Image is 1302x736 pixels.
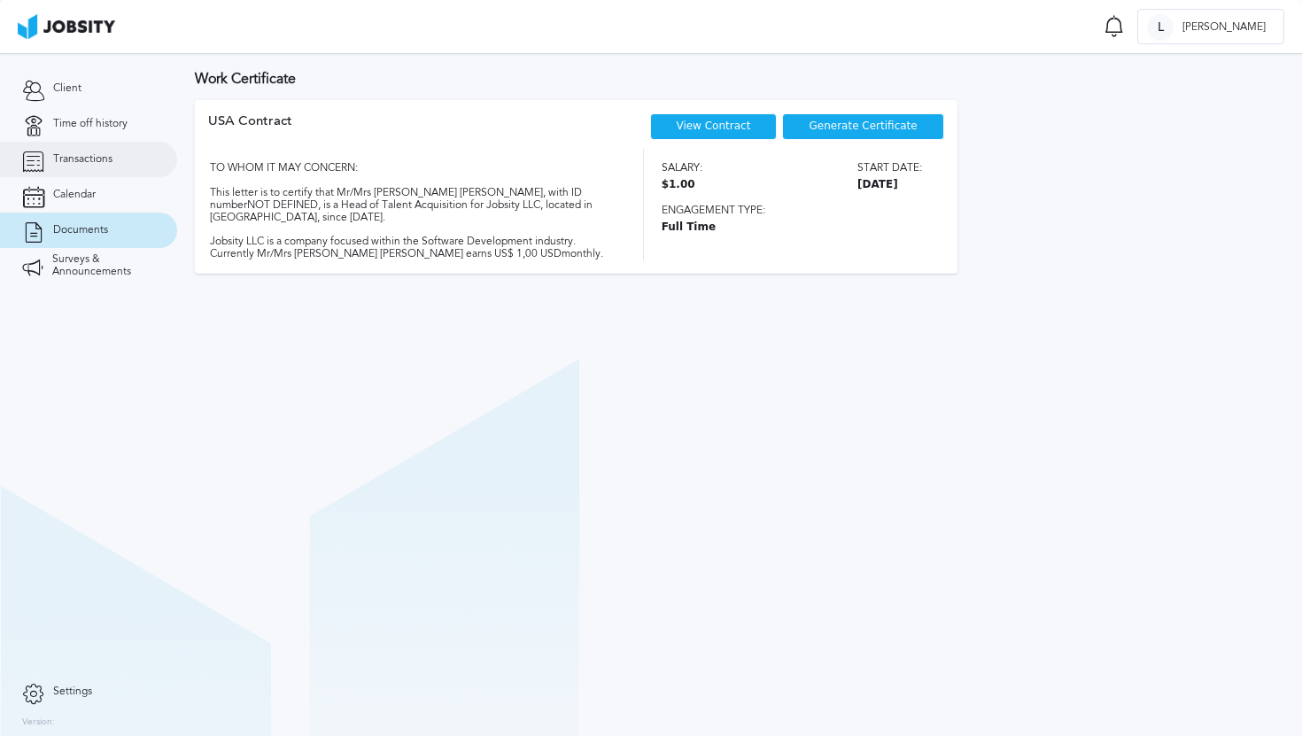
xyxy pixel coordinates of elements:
[662,221,922,234] span: Full Time
[1147,14,1174,41] div: L
[53,224,108,236] span: Documents
[662,179,702,191] span: $1.00
[208,113,292,149] div: USA Contract
[662,162,702,174] span: Salary:
[208,149,612,260] div: TO WHOM IT MAY CONCERN: This letter is to certify that Mr/Mrs [PERSON_NAME] [PERSON_NAME], with I...
[22,717,55,728] label: Version:
[52,253,155,278] span: Surveys & Announcements
[857,162,922,174] span: Start date:
[1174,21,1275,34] span: [PERSON_NAME]
[53,189,96,201] span: Calendar
[53,153,112,166] span: Transactions
[1137,9,1284,44] button: L[PERSON_NAME]
[857,179,922,191] span: [DATE]
[53,82,81,95] span: Client
[662,205,922,217] span: Engagement type:
[676,120,750,132] a: View Contract
[53,686,92,698] span: Settings
[810,120,918,133] span: Generate Certificate
[195,71,1284,87] h3: Work Certificate
[53,118,128,130] span: Time off history
[18,14,115,39] img: ab4bad089aa723f57921c736e9817d99.png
